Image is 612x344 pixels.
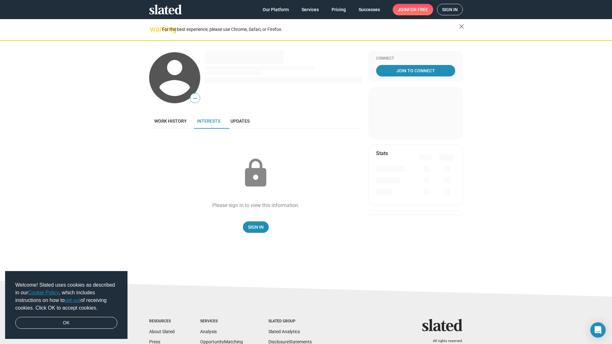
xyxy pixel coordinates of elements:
a: opt-out [65,297,81,303]
a: Joinfor free [393,4,433,15]
a: Analysis [200,329,217,334]
span: Interests [197,118,220,124]
span: — [190,94,200,103]
div: cookieconsent [5,271,127,339]
span: for free [408,4,428,15]
a: Pricing [326,4,351,15]
span: Pricing [331,4,346,15]
span: Work history [154,118,187,124]
span: Sign in [442,4,458,15]
span: Successes [359,4,380,15]
a: Sign In [243,221,269,233]
span: Services [302,4,319,15]
a: Services [296,4,324,15]
div: Please sign in to view this information. [212,202,299,209]
a: Successes [353,4,385,15]
mat-card-title: Stats [376,150,388,157]
mat-icon: warning [150,25,157,33]
a: Cookie Policy [28,290,59,295]
span: Sign In [248,221,264,233]
div: Connect [376,56,455,61]
a: Join To Connect [376,65,455,76]
a: Updates [225,113,255,129]
mat-icon: lock [240,157,272,189]
a: About Slated [149,329,175,334]
a: dismiss cookie message [15,317,117,329]
a: Work history [149,113,192,129]
span: Join To Connect [377,65,454,76]
span: Join [398,4,428,15]
span: Welcome! Slated uses cookies as described in our , which includes instructions on how to of recei... [15,281,117,312]
span: Updates [230,118,250,124]
div: Resources [149,319,175,324]
div: Slated Group [268,319,312,324]
div: Open Intercom Messenger [590,322,606,338]
div: For the best experience, please use Chrome, Safari, or Firefox. [162,25,459,34]
a: Our Platform [258,4,294,15]
a: Sign in [437,4,463,15]
a: Interests [192,113,225,129]
span: Our Platform [263,4,289,15]
mat-icon: close [458,23,465,30]
a: Slated Analytics [268,329,300,334]
div: Services [200,319,243,324]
